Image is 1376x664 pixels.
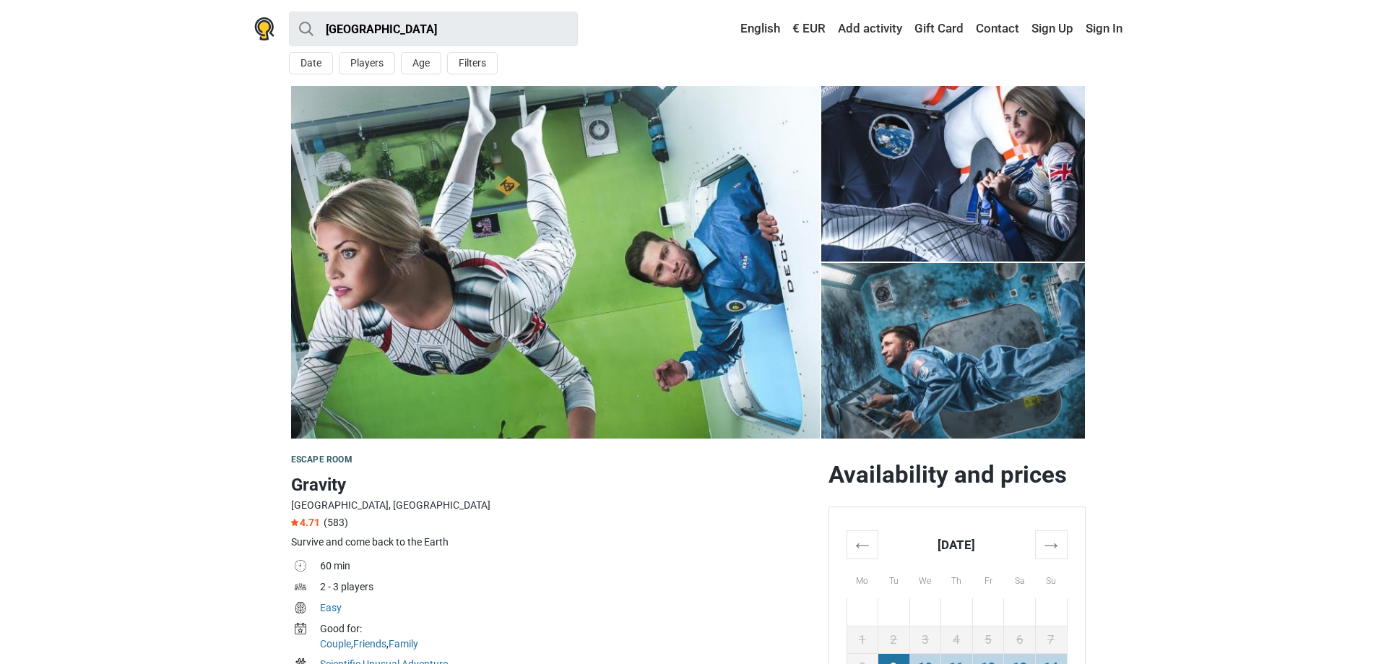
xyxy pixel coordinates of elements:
input: try “London” [289,12,578,46]
th: Tu [878,559,910,598]
td: 7 [1035,626,1067,653]
img: Gravity photo 4 [821,86,1086,262]
img: Star [291,519,298,526]
button: Players [339,52,395,74]
img: Gravity photo 10 [291,86,820,439]
td: 1 [847,626,878,653]
th: ← [847,530,878,559]
span: Escape room [291,454,352,465]
a: Sign In [1082,16,1122,42]
a: € EUR [789,16,829,42]
img: Gravity photo 5 [821,263,1086,439]
a: Add activity [834,16,906,42]
div: Survive and come back to the Earth [291,535,817,550]
a: Friends [353,638,386,650]
a: Gravity photo 3 [821,86,1086,262]
td: , , [320,620,817,655]
button: Date [289,52,333,74]
td: 6 [1004,626,1036,653]
th: Sa [1004,559,1036,598]
td: 2 - 3 players [320,578,817,599]
th: We [909,559,941,598]
span: 4.71 [291,517,320,528]
a: Gravity photo 4 [821,263,1086,439]
th: [DATE] [878,530,1036,559]
td: 3 [909,626,941,653]
a: Sign Up [1028,16,1077,42]
th: Th [941,559,973,598]
th: Su [1035,559,1067,598]
td: 5 [972,626,1004,653]
div: [GEOGRAPHIC_DATA], [GEOGRAPHIC_DATA] [291,498,817,513]
a: Family [389,638,418,650]
h1: Gravity [291,472,817,498]
td: 60 min [320,557,817,578]
a: English [727,16,784,42]
td: 2 [878,626,910,653]
span: (583) [324,517,348,528]
a: Gift Card [911,16,967,42]
h2: Availability and prices [828,460,1086,489]
button: Filters [447,52,498,74]
div: Good for: [320,621,817,637]
th: Fr [972,559,1004,598]
th: Mo [847,559,878,598]
td: 4 [941,626,973,653]
img: English [730,24,740,34]
button: Age [401,52,441,74]
a: Gravity photo 9 [291,86,820,439]
th: → [1035,530,1067,559]
img: Nowescape logo [254,17,274,40]
a: Easy [320,602,342,613]
a: Contact [972,16,1023,42]
a: Couple [320,638,351,650]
